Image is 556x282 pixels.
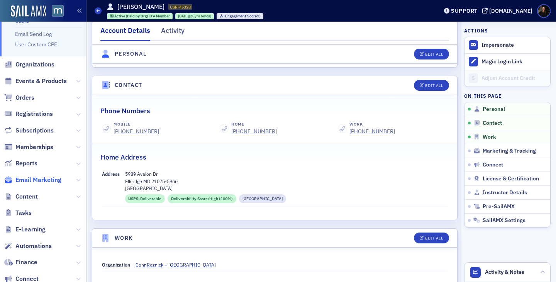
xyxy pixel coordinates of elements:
[4,192,38,201] a: Content
[114,14,149,19] span: Active (Paid by Org)
[15,192,38,201] span: Content
[349,127,395,136] a: [PHONE_NUMBER]
[4,258,37,267] a: Finance
[136,261,222,268] a: CohnReznick – [GEOGRAPHIC_DATA]
[4,126,54,135] a: Subscriptions
[483,148,536,155] span: Marketing & Tracking
[125,185,448,192] p: [GEOGRAPHIC_DATA]
[15,258,37,267] span: Finance
[110,14,170,19] a: Active (Paid by Org) CPA Member
[464,92,551,99] h4: On this page
[114,121,159,127] div: Mobile
[349,121,395,127] div: Work
[451,7,478,14] div: Support
[4,176,61,184] a: Email Marketing
[4,143,53,151] a: Memberships
[128,196,140,202] span: USPS :
[425,83,443,88] div: Edit All
[136,261,216,268] span: CohnReznick – Baltimore
[15,176,61,184] span: Email Marketing
[15,93,34,102] span: Orders
[15,209,32,217] span: Tasks
[483,217,525,224] span: SailAMX Settings
[464,70,550,87] a: Adjust Account Credit
[15,110,53,118] span: Registrations
[15,143,53,151] span: Memberships
[483,161,503,168] span: Connect
[175,13,214,19] div: 1997-04-03 00:00:00
[231,127,277,136] a: [PHONE_NUMBER]
[483,189,527,196] span: Instructor Details
[100,152,146,162] h2: Home Address
[231,121,277,127] div: Home
[482,8,535,14] button: [DOMAIN_NAME]
[489,7,532,14] div: [DOMAIN_NAME]
[107,13,173,19] div: Active (Paid by Org): Active (Paid by Org): CPA Member
[125,170,448,177] p: 5989 Avalon Dr
[4,242,52,250] a: Automations
[537,4,551,18] span: Profile
[170,4,191,10] span: USR-45328
[483,175,539,182] span: License & Certification
[414,233,449,243] button: Edit All
[161,25,185,40] div: Activity
[100,106,150,116] h2: Phone Numbers
[483,203,515,210] span: Pre-SailAMX
[4,77,67,85] a: Events & Products
[117,3,164,11] h1: [PERSON_NAME]
[115,81,142,89] h4: Contact
[15,41,57,48] a: User Custom CPE
[15,126,54,135] span: Subscriptions
[115,234,133,242] h4: Work
[102,262,130,268] span: Organization
[100,25,150,41] div: Account Details
[425,236,443,240] div: Edit All
[15,225,46,234] span: E-Learning
[414,80,449,91] button: Edit All
[115,50,146,58] h4: Personal
[15,77,67,85] span: Events & Products
[4,60,54,69] a: Organizations
[4,225,46,234] a: E-Learning
[149,14,170,19] span: CPA Member
[225,14,261,19] div: 0
[46,5,64,18] a: View Homepage
[414,49,449,59] button: Edit All
[15,31,52,37] a: Email Send Log
[171,196,210,202] span: Deliverability Score :
[178,14,189,19] span: [DATE]
[4,93,34,102] a: Orders
[483,120,502,127] span: Contact
[4,159,37,168] a: Reports
[481,58,546,65] div: Magic Login Link
[168,194,236,203] div: Deliverability Score: High (100%)
[217,13,263,19] div: Engagement Score: 0
[114,127,159,136] a: [PHONE_NUMBER]
[4,209,32,217] a: Tasks
[464,53,550,70] button: Magic Login Link
[225,14,259,19] span: Engagement Score :
[485,268,524,276] span: Activity & Notes
[52,5,64,17] img: SailAMX
[481,42,514,49] button: Impersonate
[11,5,46,18] img: SailAMX
[481,75,546,82] div: Adjust Account Credit
[464,27,488,34] h4: Actions
[4,110,53,118] a: Registrations
[102,171,120,177] span: Address
[483,134,496,141] span: Work
[15,159,37,168] span: Reports
[125,178,448,185] p: Elkridge MD 21075-5966
[178,14,211,19] div: (28yrs 6mos)
[483,106,505,113] span: Personal
[125,194,165,203] div: USPS: Deliverable
[15,60,54,69] span: Organizations
[239,194,286,203] div: Residential Street
[425,52,443,56] div: Edit All
[15,242,52,250] span: Automations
